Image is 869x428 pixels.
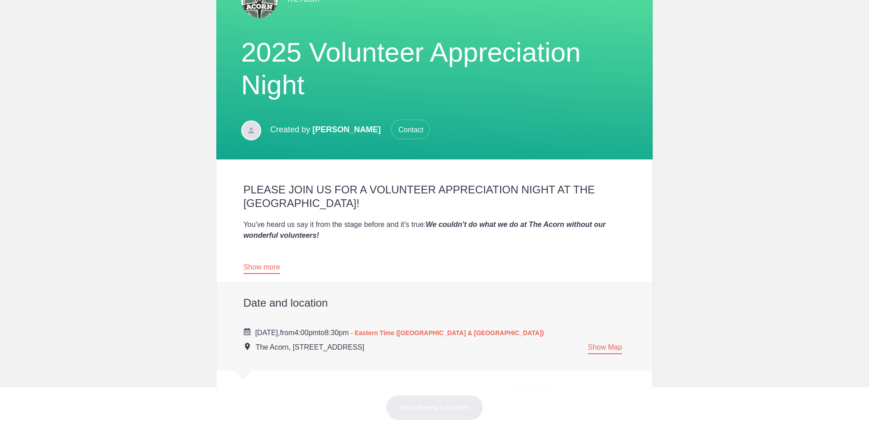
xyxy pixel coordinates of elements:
[351,329,544,337] span: - Eastern Time ([GEOGRAPHIC_DATA] & [GEOGRAPHIC_DATA])
[588,343,622,354] a: Show Map
[241,120,261,140] img: Davatar
[312,125,381,134] span: [PERSON_NAME]
[244,252,626,274] div: After a busy summer season, we would like to take time to show our appreciation to you, our volun...
[216,385,362,399] h2: Signup Lists
[244,328,251,335] img: Cal purple
[256,343,364,351] span: The Acorn, [STREET_ADDRESS]
[386,395,483,420] button: Next: Review & Confirm
[294,329,318,337] span: 4:00pm
[241,36,628,101] h1: 2025 Volunteer Appreciation Night
[244,221,606,239] strong: We couldn't do what we do at The Acorn without our wonderful volunteers!
[244,296,626,310] h2: Date and location
[325,329,349,337] span: 8:30pm
[244,263,280,274] a: Show more
[255,329,544,337] span: from to
[255,329,280,337] span: [DATE],
[244,219,626,241] div: You've heard us say it from the stage before and it's true:
[244,183,626,210] h2: PLEASE JOIN US FOR A VOLUNTEER APPRECIATION NIGHT AT THE [GEOGRAPHIC_DATA]!
[391,120,430,139] span: Contact
[270,120,430,139] p: Created by
[245,343,250,350] img: Event location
